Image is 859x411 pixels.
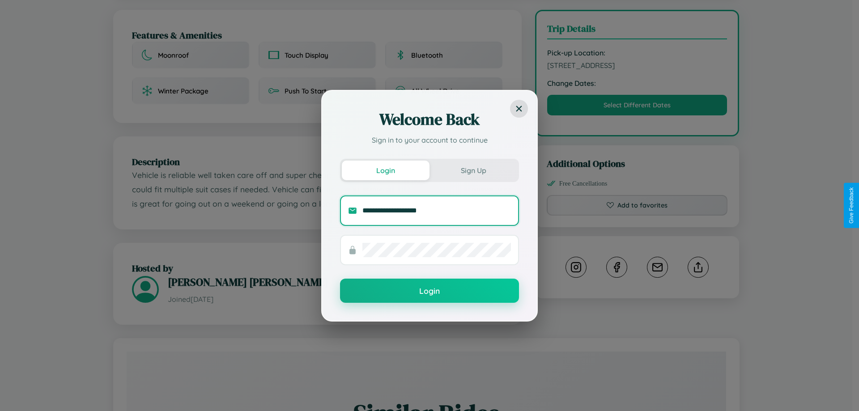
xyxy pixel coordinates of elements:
[340,109,519,130] h2: Welcome Back
[342,161,429,180] button: Login
[340,135,519,145] p: Sign in to your account to continue
[848,187,855,224] div: Give Feedback
[340,279,519,303] button: Login
[429,161,517,180] button: Sign Up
